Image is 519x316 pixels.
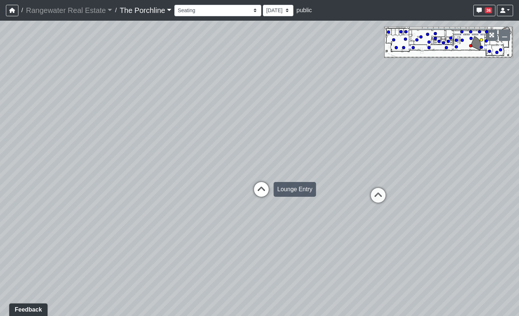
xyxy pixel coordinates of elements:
[6,301,49,316] iframe: Ybug feedback widget
[485,7,492,13] span: 36
[18,3,26,18] span: /
[120,3,172,18] a: The Porchline
[473,5,495,16] button: 36
[26,3,112,18] a: Rangewater Real Estate
[274,182,316,197] div: Lounge Entry
[112,3,119,18] span: /
[296,7,312,13] span: public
